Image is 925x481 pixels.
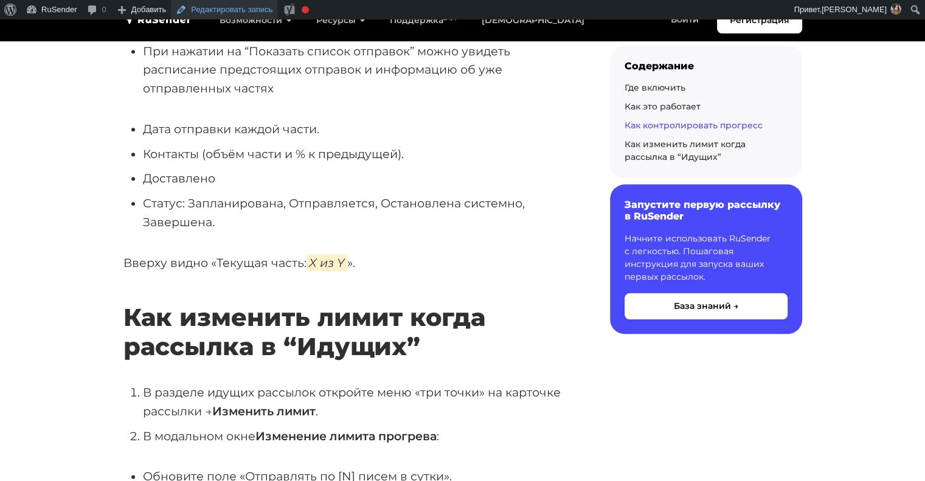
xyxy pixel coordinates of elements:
a: Как контролировать прогресс [625,120,763,131]
li: Статус: Запланирована, Отправляется, Остановлена системно, Завершена. [143,194,571,231]
a: Поддержка24/7 [378,8,469,33]
p: Начните использовать RuSender с легкостью. Пошаговая инструкция для запуска ваших первых рассылок. [625,232,788,283]
img: RuSender [123,13,192,26]
a: Запустите первую рассылку в RuSender Начните использовать RuSender с легкостью. Пошаговая инструк... [610,184,802,333]
li: В модальном окне : [143,427,571,446]
div: Фокусная ключевая фраза не установлена [302,6,309,13]
a: Где включить [625,82,685,93]
li: Доставлено [143,169,571,188]
strong: Изменить лимит [212,404,316,418]
h6: Запустите первую рассылку в RuSender [625,199,788,222]
span: [PERSON_NAME] [822,5,887,14]
a: Войти [659,7,711,32]
li: При нажатии на “Показать список отправок” можно увидеть расписание предстоящих отправок и информа... [143,42,571,98]
strong: Изменение лимита прогрева [255,429,437,443]
p: Вверху видно «Текущая часть: ». [123,254,571,272]
a: [DEMOGRAPHIC_DATA] [469,8,597,33]
a: Возможности [207,8,304,33]
h2: Как изменить лимит когда рассылка в “Идущих” [123,267,571,361]
a: Как это работает [625,101,701,112]
li: Контакты (объём части и % к предыдущей). [143,145,571,164]
a: Ресурсы [304,8,378,33]
a: Регистрация [717,7,802,33]
a: Как изменить лимит когда рассылка в “Идущих” [625,139,746,162]
sup: 24/7 [443,14,457,22]
li: В разделе идущих рассылок откройте меню «три точки» на карточке рассылки → . [143,383,571,420]
em: X из Y [307,254,347,271]
div: Содержание [625,60,788,72]
button: База знаний → [625,293,788,319]
li: Дата отправки каждой части. [143,120,571,139]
